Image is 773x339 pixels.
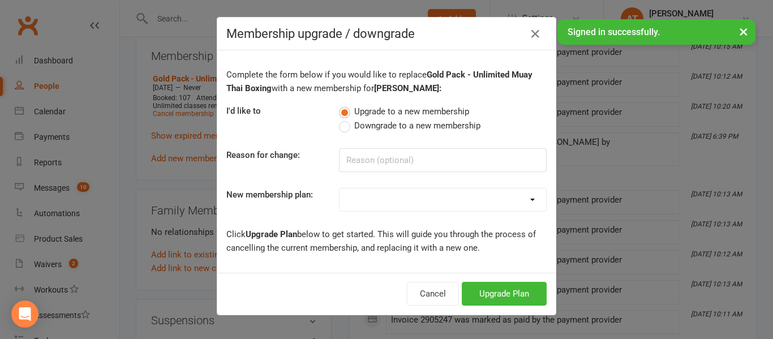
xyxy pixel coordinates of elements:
[733,19,754,44] button: ×
[11,301,38,328] div: Open Intercom Messenger
[568,27,660,37] span: Signed in successfully.
[407,282,459,306] button: Cancel
[226,148,300,162] label: Reason for change:
[246,229,297,239] b: Upgrade Plan
[226,188,313,201] label: New membership plan:
[354,119,480,131] span: Downgrade to a new membership
[226,68,547,95] p: Complete the form below if you would like to replace with a new membership for
[462,282,547,306] button: Upgrade Plan
[226,104,261,118] label: I'd like to
[339,148,547,172] input: Reason (optional)
[354,105,469,117] span: Upgrade to a new membership
[226,228,547,255] p: Click below to get started. This will guide you through the process of cancelling the current mem...
[374,83,441,93] b: [PERSON_NAME]:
